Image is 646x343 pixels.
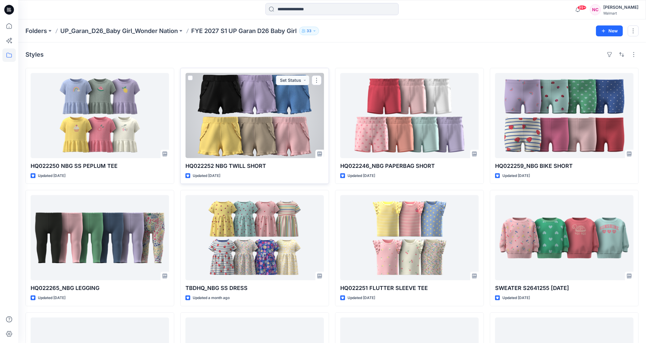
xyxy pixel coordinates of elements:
p: Updated [DATE] [348,173,375,179]
a: TBDHQ_NBG SS DRESS [185,195,324,280]
div: [PERSON_NAME] [603,4,638,11]
h4: Styles [25,51,44,58]
p: Updated [DATE] [38,295,65,301]
a: SWEATER S2641255 5.15.25 [495,195,634,280]
a: HQ022246_NBG PAPERBAG SHORT [340,73,479,158]
button: 33 [299,27,319,35]
a: Folders [25,27,47,35]
p: HQ022251 FLUTTER SLEEVE TEE [340,284,479,292]
div: NC [590,4,601,15]
button: New [596,25,623,36]
p: Updated a month ago [193,295,230,301]
p: Updated [DATE] [38,173,65,179]
p: Updated [DATE] [502,173,530,179]
p: HQ022250 NBG SS PEPLUM TEE [31,162,169,170]
a: HQ022250 NBG SS PEPLUM TEE [31,73,169,158]
a: UP_Garan_D26_Baby Girl_Wonder Nation [60,27,178,35]
a: HQ022259_NBG BIKE SHORT [495,73,634,158]
p: FYE 2027 S1 UP Garan D26 Baby Girl [191,27,297,35]
span: 99+ [578,5,587,10]
p: HQ022252 NBG TWILL SHORT [185,162,324,170]
p: Updated [DATE] [193,173,220,179]
a: HQ022251 FLUTTER SLEEVE TEE [340,195,479,280]
a: HQ022265_NBG LEGGING [31,195,169,280]
p: HQ022246_NBG PAPERBAG SHORT [340,162,479,170]
a: HQ022252 NBG TWILL SHORT [185,73,324,158]
p: HQ022259_NBG BIKE SHORT [495,162,634,170]
p: TBDHQ_NBG SS DRESS [185,284,324,292]
p: 33 [307,28,311,34]
p: Updated [DATE] [502,295,530,301]
p: HQ022265_NBG LEGGING [31,284,169,292]
p: SWEATER S2641255 [DATE] [495,284,634,292]
p: Updated [DATE] [348,295,375,301]
div: Walmart [603,11,638,15]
